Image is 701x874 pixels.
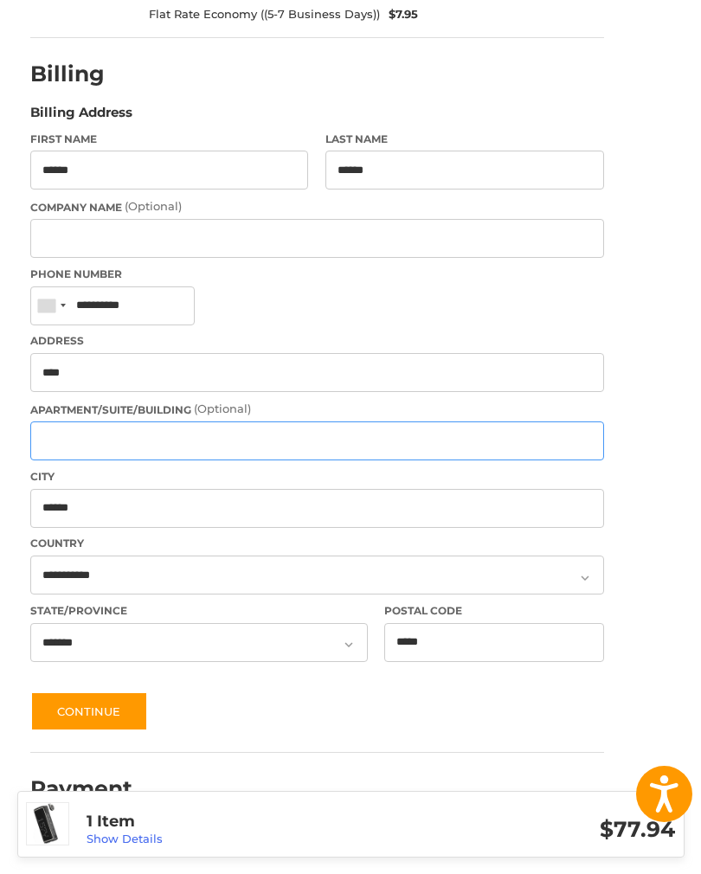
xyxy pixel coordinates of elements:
label: Company Name [30,198,604,215]
h2: Billing [30,61,132,87]
label: State/Province [30,603,368,619]
label: Country [30,536,604,551]
small: (Optional) [125,199,182,213]
img: GolfBuddy Voice XL GPS + Bluetooth Speaker [27,803,68,845]
legend: Billing Address [30,103,132,131]
label: City [30,469,604,485]
label: Apartment/Suite/Building [30,401,604,418]
label: Postal Code [384,603,604,619]
label: Address [30,333,604,349]
span: $7.95 [380,6,418,23]
label: Phone Number [30,267,604,282]
label: Last Name [325,132,604,147]
small: (Optional) [194,402,251,415]
span: Flat Rate Economy ((5-7 Business Days)) [149,6,380,23]
label: First Name [30,132,309,147]
h2: Payment [30,775,132,802]
a: Show Details [87,832,163,845]
h3: 1 Item [87,812,381,832]
h3: $77.94 [381,816,675,843]
button: Continue [30,691,148,731]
